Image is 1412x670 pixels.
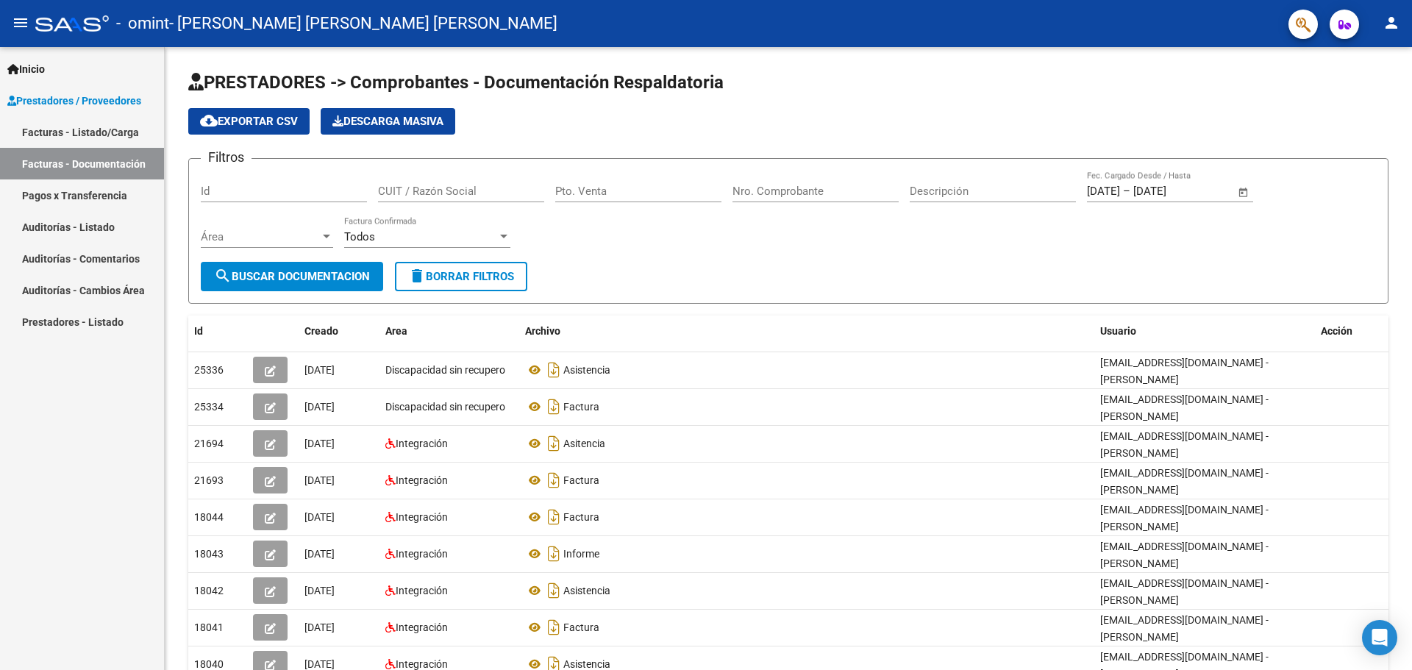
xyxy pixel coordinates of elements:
[1100,357,1269,385] span: [EMAIL_ADDRESS][DOMAIN_NAME] - [PERSON_NAME]
[194,548,224,560] span: 18043
[395,262,527,291] button: Borrar Filtros
[385,325,407,337] span: Area
[12,14,29,32] mat-icon: menu
[396,621,448,633] span: Integración
[304,585,335,596] span: [DATE]
[188,108,310,135] button: Exportar CSV
[304,438,335,449] span: [DATE]
[385,401,505,413] span: Discapacidad sin recupero
[321,108,455,135] app-download-masive: Descarga masiva de comprobantes (adjuntos)
[563,364,610,376] span: Asistencia
[299,316,379,347] datatable-header-cell: Creado
[304,621,335,633] span: [DATE]
[396,548,448,560] span: Integración
[544,432,563,455] i: Descargar documento
[304,364,335,376] span: [DATE]
[563,401,599,413] span: Factura
[201,147,252,168] h3: Filtros
[1100,325,1136,337] span: Usuario
[396,585,448,596] span: Integración
[1321,325,1352,337] span: Acción
[519,316,1094,347] datatable-header-cell: Archivo
[544,579,563,602] i: Descargar documento
[304,548,335,560] span: [DATE]
[396,511,448,523] span: Integración
[1094,316,1315,347] datatable-header-cell: Usuario
[194,658,224,670] span: 18040
[194,621,224,633] span: 18041
[1100,577,1269,606] span: [EMAIL_ADDRESS][DOMAIN_NAME] - [PERSON_NAME]
[194,364,224,376] span: 25336
[169,7,557,40] span: - [PERSON_NAME] [PERSON_NAME] [PERSON_NAME]
[1235,184,1252,201] button: Open calendar
[332,115,443,128] span: Descarga Masiva
[188,72,724,93] span: PRESTADORES -> Comprobantes - Documentación Respaldatoria
[563,621,599,633] span: Factura
[7,93,141,109] span: Prestadores / Proveedores
[385,364,505,376] span: Discapacidad sin recupero
[201,262,383,291] button: Buscar Documentacion
[344,230,375,243] span: Todos
[214,267,232,285] mat-icon: search
[321,108,455,135] button: Descarga Masiva
[1315,316,1388,347] datatable-header-cell: Acción
[1100,467,1269,496] span: [EMAIL_ADDRESS][DOMAIN_NAME] - [PERSON_NAME]
[544,542,563,566] i: Descargar documento
[304,474,335,486] span: [DATE]
[396,658,448,670] span: Integración
[1100,393,1269,422] span: [EMAIL_ADDRESS][DOMAIN_NAME] - [PERSON_NAME]
[304,658,335,670] span: [DATE]
[116,7,169,40] span: - omint
[188,316,247,347] datatable-header-cell: Id
[214,270,370,283] span: Buscar Documentacion
[304,511,335,523] span: [DATE]
[1123,185,1130,198] span: –
[1133,185,1205,198] input: Fecha fin
[194,585,224,596] span: 18042
[544,395,563,418] i: Descargar documento
[194,438,224,449] span: 21694
[544,505,563,529] i: Descargar documento
[1100,614,1269,643] span: [EMAIL_ADDRESS][DOMAIN_NAME] - [PERSON_NAME]
[7,61,45,77] span: Inicio
[563,438,605,449] span: Asitencia
[396,438,448,449] span: Integración
[1100,430,1269,459] span: [EMAIL_ADDRESS][DOMAIN_NAME] - [PERSON_NAME]
[1100,504,1269,532] span: [EMAIL_ADDRESS][DOMAIN_NAME] - [PERSON_NAME]
[1087,185,1120,198] input: Fecha inicio
[194,474,224,486] span: 21693
[396,474,448,486] span: Integración
[563,585,610,596] span: Asistencia
[194,401,224,413] span: 25334
[563,511,599,523] span: Factura
[1100,541,1269,569] span: [EMAIL_ADDRESS][DOMAIN_NAME] - [PERSON_NAME]
[201,230,320,243] span: Área
[563,658,610,670] span: Asistencia
[194,511,224,523] span: 18044
[1362,620,1397,655] div: Open Intercom Messenger
[563,474,599,486] span: Factura
[563,548,599,560] span: Informe
[408,267,426,285] mat-icon: delete
[304,325,338,337] span: Creado
[544,616,563,639] i: Descargar documento
[379,316,519,347] datatable-header-cell: Area
[544,468,563,492] i: Descargar documento
[200,112,218,129] mat-icon: cloud_download
[525,325,560,337] span: Archivo
[194,325,203,337] span: Id
[408,270,514,283] span: Borrar Filtros
[1383,14,1400,32] mat-icon: person
[544,358,563,382] i: Descargar documento
[304,401,335,413] span: [DATE]
[200,115,298,128] span: Exportar CSV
